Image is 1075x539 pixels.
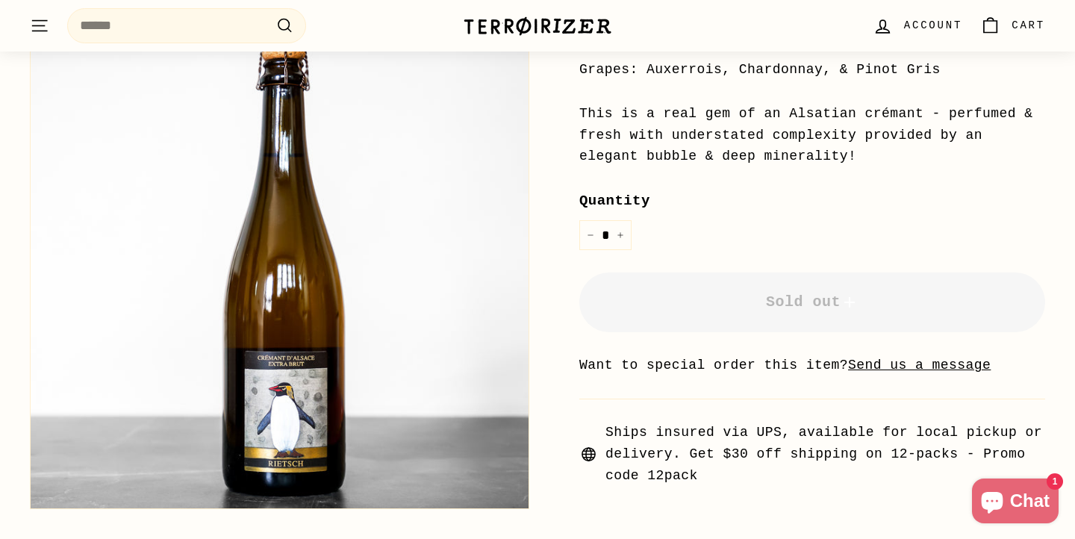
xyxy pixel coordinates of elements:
[579,355,1045,376] li: Want to special order this item?
[864,4,971,48] a: Account
[971,4,1054,48] a: Cart
[967,479,1063,527] inbox-online-store-chat: Shopify online store chat
[579,59,1045,81] div: Grapes: Auxerrois, Chardonnay, & Pinot Gris
[579,220,602,251] button: Reduce item quantity by one
[579,272,1045,332] button: Sold out
[579,190,1045,212] label: Quantity
[609,220,632,251] button: Increase item quantity by one
[579,220,632,251] input: quantity
[904,17,962,34] span: Account
[1012,17,1045,34] span: Cart
[766,293,859,311] span: Sold out
[31,10,529,508] img: Crémant d'Alsace Extra Brut
[605,422,1045,486] span: Ships insured via UPS, available for local pickup or delivery. Get $30 off shipping on 12-packs -...
[848,358,991,373] a: Send us a message
[579,103,1045,167] div: This is a real gem of an Alsatian crémant - perfumed & fresh with understated complexity provided...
